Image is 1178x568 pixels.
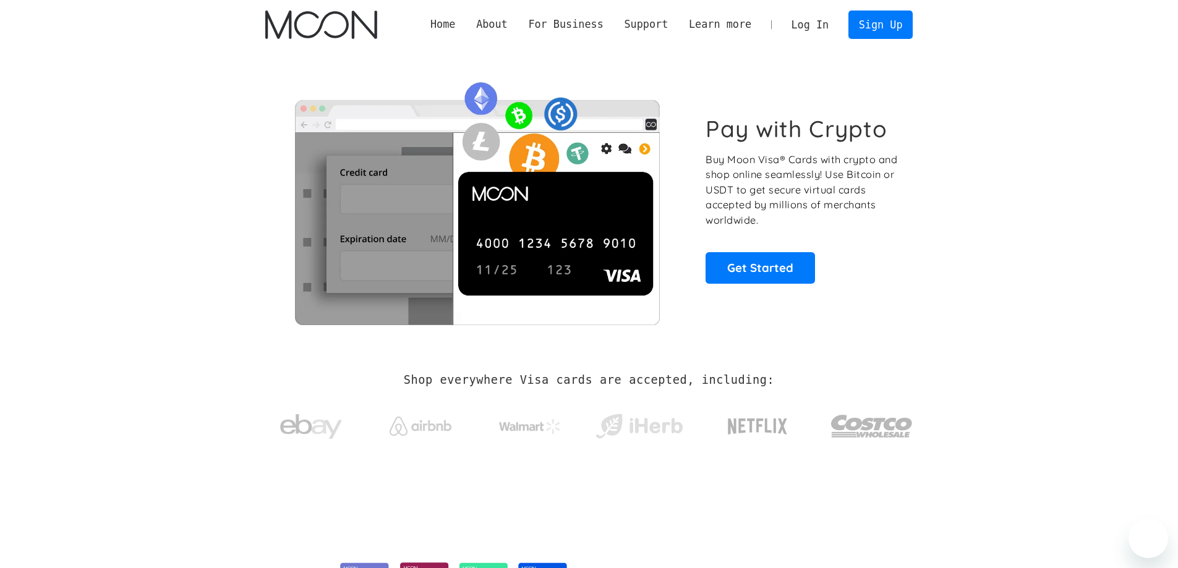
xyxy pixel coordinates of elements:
[706,115,887,143] h1: Pay with Crypto
[848,11,913,38] a: Sign Up
[265,11,377,39] img: Moon Logo
[280,407,342,446] img: ebay
[614,17,678,32] div: Support
[781,11,839,38] a: Log In
[624,17,668,32] div: Support
[678,17,762,32] div: Learn more
[518,17,614,32] div: For Business
[265,395,357,452] a: ebay
[706,152,899,228] p: Buy Moon Visa® Cards with crypto and shop online seamlessly! Use Bitcoin or USDT to get secure vi...
[528,17,603,32] div: For Business
[593,398,685,449] a: iHerb
[466,17,518,32] div: About
[499,419,561,434] img: Walmart
[484,407,576,440] a: Walmart
[706,252,815,283] a: Get Started
[593,410,685,443] img: iHerb
[476,17,508,32] div: About
[1129,519,1168,558] iframe: 启动消息传送窗口的按钮
[420,17,466,32] a: Home
[390,417,451,436] img: Airbnb
[265,74,689,324] img: Moon Cards let you spend your crypto anywhere Visa is accepted.
[404,373,774,387] h2: Shop everywhere Visa cards are accepted, including:
[265,11,377,39] a: home
[830,391,913,456] a: Costco
[830,403,913,449] img: Costco
[702,399,813,448] a: Netflix
[689,17,751,32] div: Learn more
[374,404,466,442] a: Airbnb
[727,411,788,442] img: Netflix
